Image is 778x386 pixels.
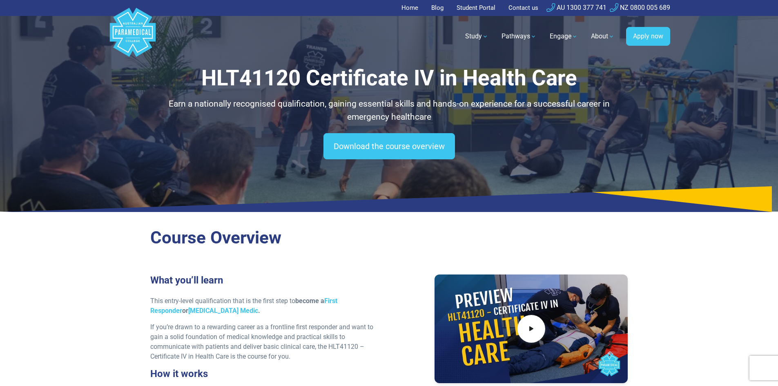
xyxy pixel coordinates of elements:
a: Apply now [626,27,670,46]
a: About [586,25,620,48]
a: Download the course overview [323,133,455,159]
h3: How it works [150,368,384,380]
p: If you’re drawn to a rewarding career as a frontline first responder and want to gain a solid fou... [150,322,384,361]
a: [MEDICAL_DATA] Medic [188,307,258,315]
p: This entry-level qualification that is the first step to [150,296,384,316]
h3: What you’ll learn [150,274,384,286]
p: Earn a nationally recognised qualification, gaining essential skills and hands-on experience for ... [150,98,628,123]
a: Pathways [497,25,542,48]
h2: Course Overview [150,228,628,248]
h1: HLT41120 Certificate IV in Health Care [150,65,628,91]
a: AU 1300 377 741 [546,4,606,11]
a: NZ 0800 005 689 [610,4,670,11]
a: First Responder [150,297,337,315]
a: Australian Paramedical College [108,16,157,57]
a: Study [460,25,493,48]
a: Engage [545,25,583,48]
strong: become a or . [150,297,337,315]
